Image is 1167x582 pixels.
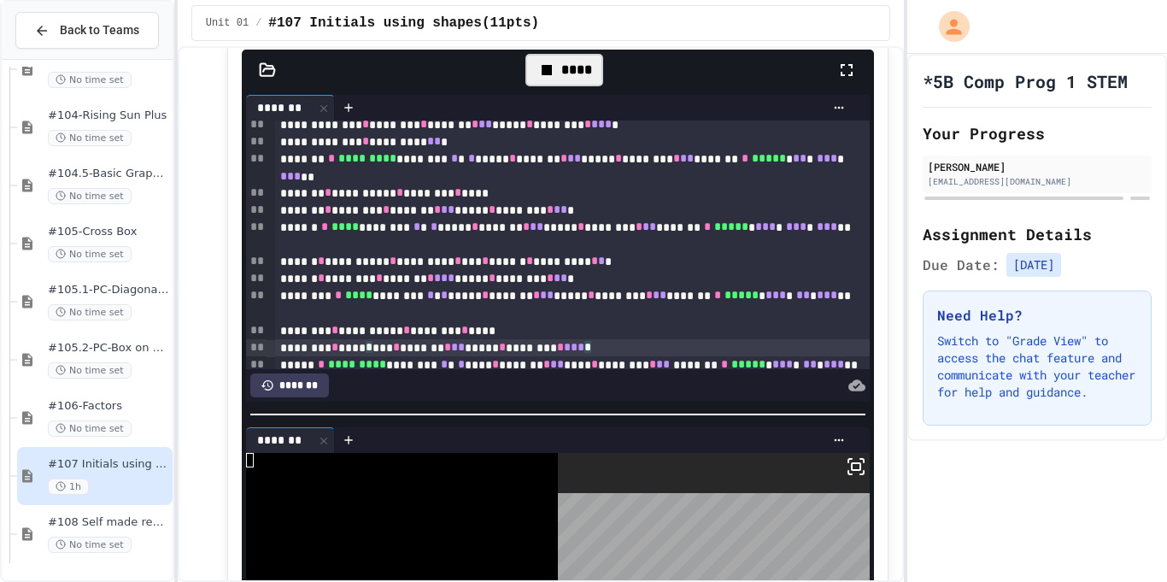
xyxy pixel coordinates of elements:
[937,305,1137,326] h3: Need Help?
[48,420,132,437] span: No time set
[48,246,132,262] span: No time set
[268,13,539,33] span: #107 Initials using shapes(11pts)
[48,515,169,530] span: #108 Self made review (15pts)
[48,188,132,204] span: No time set
[923,255,1000,275] span: Due Date:
[48,72,132,88] span: No time set
[923,121,1152,145] h2: Your Progress
[255,16,261,30] span: /
[937,332,1137,401] p: Switch to "Grade View" to access the chat feature and communicate with your teacher for help and ...
[48,109,169,123] span: #104-Rising Sun Plus
[48,167,169,181] span: #104.5-Basic Graphics Review
[48,304,132,320] span: No time set
[48,399,169,414] span: #106-Factors
[923,69,1128,93] h1: *5B Comp Prog 1 STEM
[928,159,1146,174] div: [PERSON_NAME]
[15,12,159,49] button: Back to Teams
[928,175,1146,188] div: [EMAIL_ADDRESS][DOMAIN_NAME]
[48,225,169,239] span: #105-Cross Box
[48,479,89,495] span: 1h
[921,7,974,46] div: My Account
[60,21,139,39] span: Back to Teams
[48,283,169,297] span: #105.1-PC-Diagonal line
[48,130,132,146] span: No time set
[206,16,249,30] span: Unit 01
[48,537,132,553] span: No time set
[1006,253,1061,277] span: [DATE]
[923,222,1152,246] h2: Assignment Details
[48,457,169,472] span: #107 Initials using shapes(11pts)
[48,362,132,379] span: No time set
[48,341,169,356] span: #105.2-PC-Box on Box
